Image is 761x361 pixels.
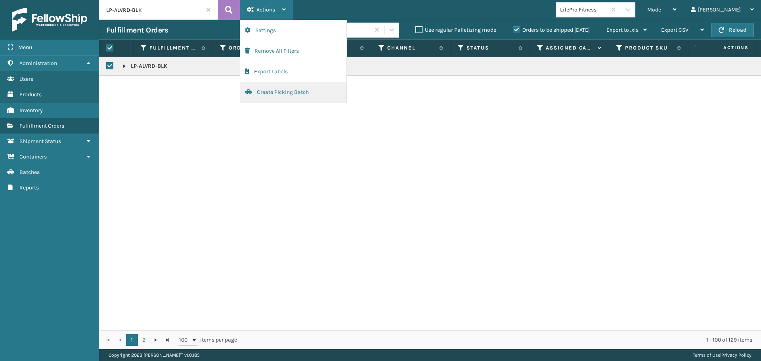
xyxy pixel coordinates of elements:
a: Go to the last page [162,334,174,346]
span: Actions [698,41,753,54]
span: Export CSV [661,27,688,33]
span: Products [19,91,42,98]
span: Reports [19,184,39,191]
button: Remove All Filters [240,41,346,61]
button: Settings [240,20,346,41]
span: Actions [256,6,275,13]
div: | [693,349,751,361]
a: 1 [126,334,138,346]
span: 100 [179,336,191,344]
p: Copyright 2023 [PERSON_NAME]™ v 1.0.185 [109,349,200,361]
button: Create Picking Batch [240,82,346,103]
span: Users [19,76,33,82]
span: Export to .xls [606,27,639,33]
span: Go to the last page [164,337,171,343]
span: Fulfillment Orders [19,122,64,129]
span: Batches [19,169,40,176]
label: Status [467,44,514,52]
label: Fulfillment Order Id [149,44,197,52]
a: Terms of Use [693,352,720,358]
h3: Fulfillment Orders [106,25,168,35]
span: Menu [18,44,32,51]
label: Order Number [229,44,277,52]
a: 2 [138,334,150,346]
span: items per page [179,334,237,346]
label: Use regular Palletizing mode [415,27,496,33]
span: Administration [19,60,57,67]
label: Orders to be shipped [DATE] [513,27,590,33]
div: SKU [323,26,371,34]
button: Reload [711,23,754,37]
button: Export Labels [240,61,346,82]
a: Privacy Policy [721,352,751,358]
label: Product SKU [625,44,673,52]
img: logo [12,8,87,32]
span: Shipment Status [19,138,61,145]
span: Inventory [19,107,43,114]
p: LP-ALVRD-BLK [123,62,167,70]
label: Channel [387,44,435,52]
div: LifePro Fitness [560,6,607,14]
div: 1 - 100 of 129 items [248,336,752,344]
span: Mode [647,6,661,13]
span: Go to the next page [153,337,159,343]
a: Go to the next page [150,334,162,346]
span: Containers [19,153,47,160]
label: Assigned Carrier Service [546,44,594,52]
